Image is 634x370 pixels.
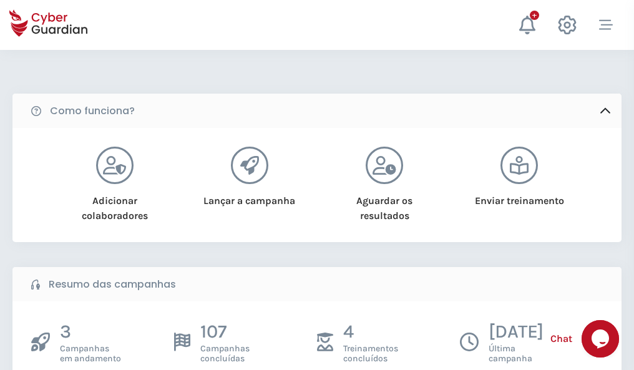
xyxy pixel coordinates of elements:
[49,277,176,292] b: Resumo das campanhas
[63,184,166,223] div: Adicionar colaboradores
[550,331,572,346] span: Chat
[489,320,544,344] p: [DATE]
[50,104,135,119] b: Como funciona?
[333,184,436,223] div: Aguardar os resultados
[60,344,121,364] span: Campanhas em andamento
[343,320,398,344] p: 4
[200,320,250,344] p: 107
[343,344,398,364] span: Treinamentos concluídos
[582,320,622,358] iframe: chat widget
[489,344,544,364] span: Última campanha
[198,184,301,208] div: Lançar a campanha
[200,344,250,364] span: Campanhas concluídas
[530,11,539,20] div: +
[468,184,571,208] div: Enviar treinamento
[60,320,121,344] p: 3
